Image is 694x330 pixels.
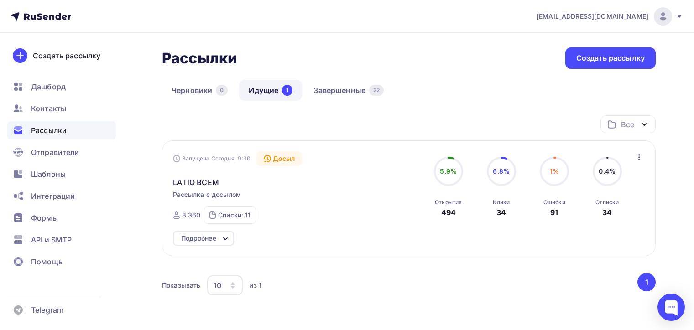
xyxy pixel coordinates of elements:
[493,199,510,206] div: Клики
[7,209,116,227] a: Формы
[550,167,559,175] span: 1%
[543,199,565,206] div: Ошибки
[31,147,79,158] span: Отправители
[31,212,58,223] span: Формы
[162,80,237,101] a: Черновики0
[182,211,201,220] div: 8 360
[218,211,250,220] div: Списки: 11
[214,280,221,291] div: 10
[162,281,200,290] div: Показывать
[550,207,558,218] div: 91
[181,233,216,244] div: Подробнее
[31,125,67,136] span: Рассылки
[304,80,393,101] a: Завершенные22
[435,199,462,206] div: Открытия
[637,273,656,291] button: Go to page 1
[7,77,116,96] a: Дашборд
[7,165,116,183] a: Шаблоны
[636,273,656,291] ul: Pagination
[31,169,66,180] span: Шаблоны
[600,115,656,133] button: Все
[173,190,241,199] span: Рассылка с досылом
[31,103,66,114] span: Контакты
[537,7,683,26] a: [EMAIL_ADDRESS][DOMAIN_NAME]
[369,85,384,96] div: 22
[33,50,100,61] div: Создать рассылку
[595,199,619,206] div: Отписки
[162,49,237,67] h2: Рассылки
[31,234,72,245] span: API и SMTP
[621,119,634,130] div: Все
[31,81,66,92] span: Дашборд
[441,207,456,218] div: 494
[599,167,616,175] span: 0.4%
[7,121,116,139] a: Рассылки
[31,304,63,315] span: Telegram
[250,281,261,290] div: из 1
[31,191,75,201] span: Интеграции
[207,275,243,296] button: 10
[173,177,219,188] span: LA ПО ВСЕМ
[216,85,228,96] div: 0
[440,167,457,175] span: 5.9%
[173,155,251,162] div: Запущена Сегодня, 9:30
[602,207,612,218] div: 34
[493,167,510,175] span: 6.8%
[256,151,303,166] div: Досыл
[7,99,116,118] a: Контакты
[31,256,63,267] span: Помощь
[537,12,648,21] span: [EMAIL_ADDRESS][DOMAIN_NAME]
[576,53,645,63] div: Создать рассылку
[496,207,506,218] div: 34
[239,80,302,101] a: Идущие1
[7,143,116,161] a: Отправители
[282,85,292,96] div: 1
